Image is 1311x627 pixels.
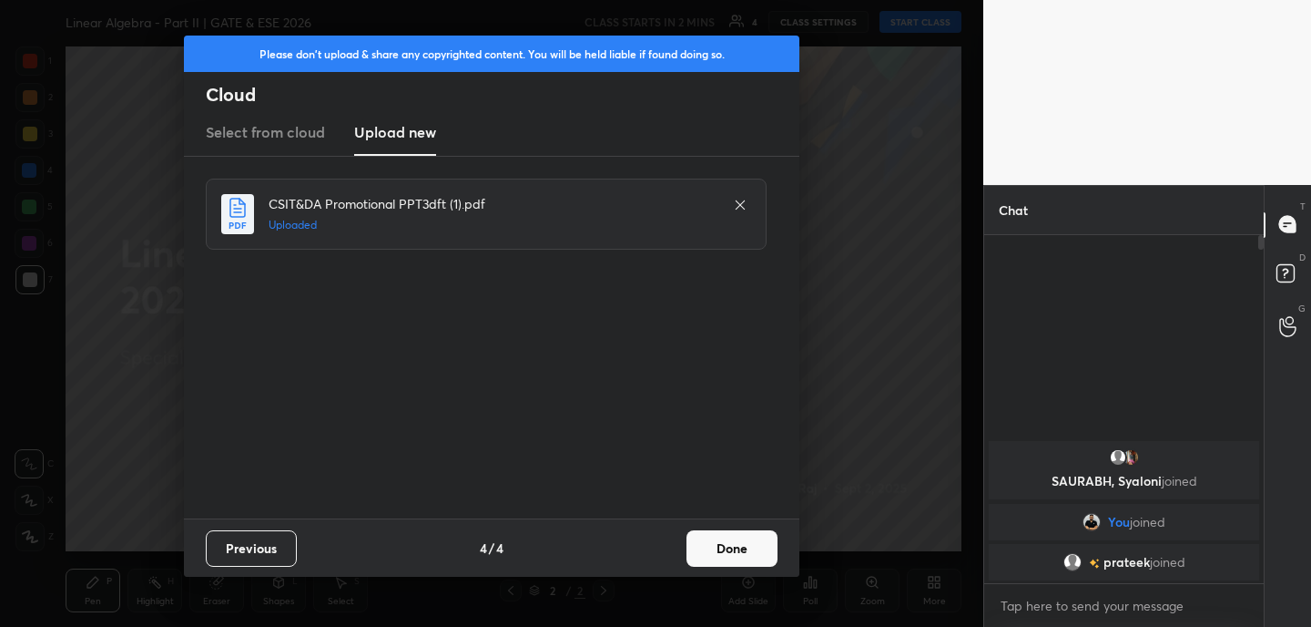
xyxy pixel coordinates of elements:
img: default.png [1063,553,1082,571]
p: G [1298,302,1306,315]
h5: Uploaded [269,217,715,233]
span: joined [1162,472,1197,489]
p: Chat [984,186,1042,234]
img: default.png [1109,448,1127,467]
img: 9d8aa854a8a644ddbb37ec9aa448d677.jpg [1122,448,1140,467]
h2: Cloud [206,83,799,107]
h4: / [489,539,494,558]
h3: Upload new [354,121,436,143]
p: D [1299,251,1306,264]
div: grid [984,437,1264,584]
img: 9107ca6834834495b00c2eb7fd6a1f67.jpg [1082,513,1101,531]
h4: CSIT&DA Promotional PPT3dft (1).pdf [269,194,715,213]
button: Done [686,530,777,567]
img: no-rating-badge.077c3623.svg [1089,558,1100,568]
button: Previous [206,530,297,567]
span: joined [1130,515,1165,529]
p: T [1300,200,1306,213]
h4: 4 [496,539,503,558]
span: You [1108,515,1130,529]
div: Please don't upload & share any copyrighted content. You will be held liable if found doing so. [184,36,799,72]
span: prateek [1103,555,1150,570]
h4: 4 [480,539,487,558]
span: joined [1150,555,1185,570]
p: SAURABH, Syaloni [1000,474,1248,488]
